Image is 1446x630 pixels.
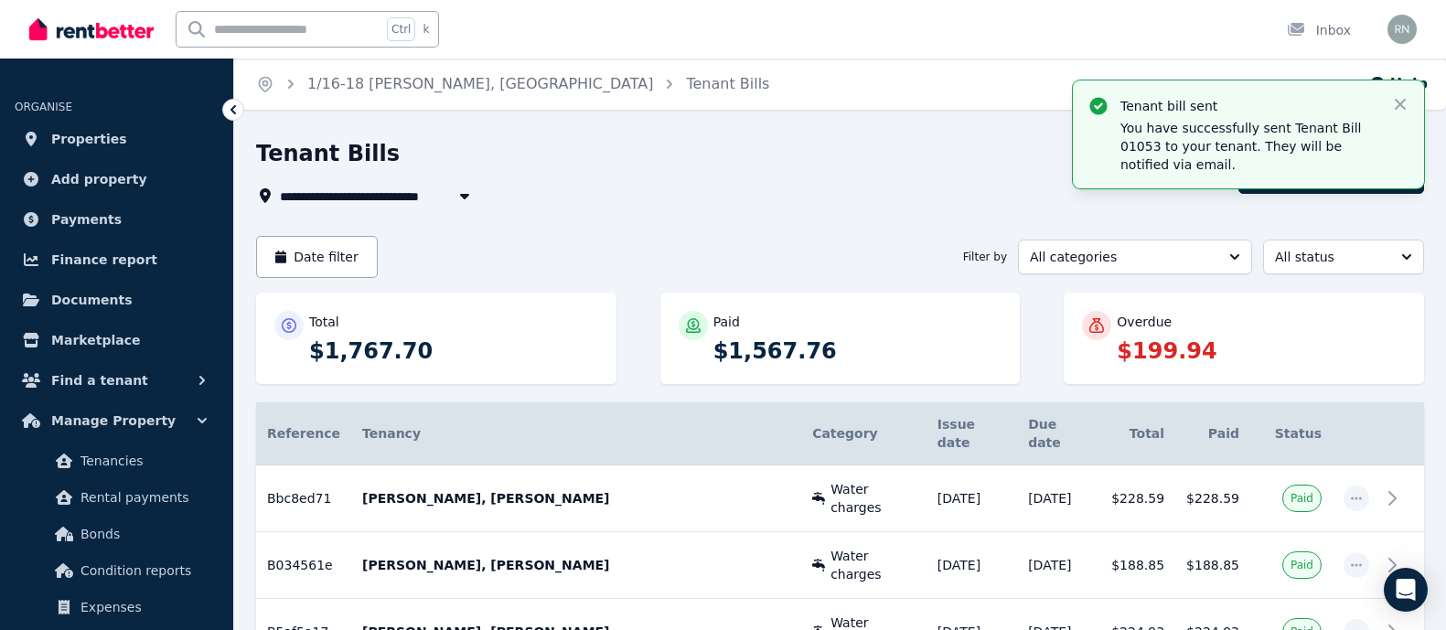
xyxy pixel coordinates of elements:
h1: Tenant Bills [256,139,400,168]
button: All status [1263,240,1424,274]
td: $188.85 [1175,532,1250,599]
p: [PERSON_NAME], [PERSON_NAME] [362,556,790,574]
td: [DATE] [1017,465,1100,532]
th: Category [801,402,927,465]
p: Overdue [1117,313,1172,331]
span: All categories [1030,248,1215,266]
th: Paid [1175,402,1250,465]
td: [DATE] [927,532,1017,599]
span: ORGANISE [15,101,72,113]
a: Rental payments [22,479,211,516]
img: Ronel Naude [1387,15,1417,44]
span: Reference [267,426,340,441]
td: [DATE] [927,465,1017,532]
p: You have successfully sent Tenant Bill 01053 to your tenant. They will be notified via email. [1120,119,1376,174]
img: RentBetter [29,16,154,43]
span: Ctrl [387,17,415,41]
button: Date filter [256,236,378,278]
span: Water charges [830,480,916,517]
a: Documents [15,282,219,318]
p: $199.94 [1117,336,1406,366]
th: Tenancy [351,402,801,465]
td: $188.85 [1100,532,1175,599]
span: B034561e [267,558,333,572]
a: Finance report [15,241,219,278]
a: 1/16-18 [PERSON_NAME], [GEOGRAPHIC_DATA] [307,75,653,92]
th: Status [1250,402,1333,465]
p: [PERSON_NAME], [PERSON_NAME] [362,489,790,507]
span: Bonds [80,523,204,545]
span: Finance report [51,249,157,271]
span: All status [1275,248,1387,266]
button: Find a tenant [15,362,219,399]
div: Open Intercom Messenger [1384,568,1428,612]
a: Payments [15,201,219,238]
p: $1,767.70 [309,336,598,366]
button: All categories [1018,240,1252,274]
span: k [423,22,429,37]
span: Filter by [963,250,1007,264]
td: $228.59 [1100,465,1175,532]
button: Manage Property [15,402,219,439]
span: Paid [1291,558,1313,572]
th: Due date [1017,402,1100,465]
span: Find a tenant [51,369,148,391]
span: Add property [51,168,147,190]
p: Total [309,313,339,331]
td: $228.59 [1175,465,1250,532]
div: Inbox [1287,21,1351,39]
a: Tenant Bills [686,75,769,92]
td: [DATE] [1017,532,1100,599]
p: Tenant bill sent [1120,97,1376,115]
a: Condition reports [22,552,211,589]
span: Marketplace [51,329,140,351]
a: Expenses [22,589,211,625]
span: Paid [1291,491,1313,506]
span: Condition reports [80,560,204,582]
button: Help [1368,73,1428,95]
span: Bbc8ed71 [267,491,331,506]
th: Total [1100,402,1175,465]
a: Bonds [22,516,211,552]
span: Manage Property [51,410,176,432]
p: Paid [713,313,740,331]
span: Rental payments [80,486,204,508]
a: Properties [15,121,219,157]
span: Tenancies [80,450,204,472]
a: Add property [15,161,219,198]
span: Properties [51,128,127,150]
th: Issue date [927,402,1017,465]
a: Marketplace [15,322,219,358]
span: Water charges [830,547,916,583]
nav: Breadcrumb [234,59,791,110]
span: Documents [51,289,133,311]
a: Tenancies [22,443,211,479]
span: Payments [51,208,122,230]
p: $1,567.76 [713,336,1002,366]
span: Expenses [80,596,204,618]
